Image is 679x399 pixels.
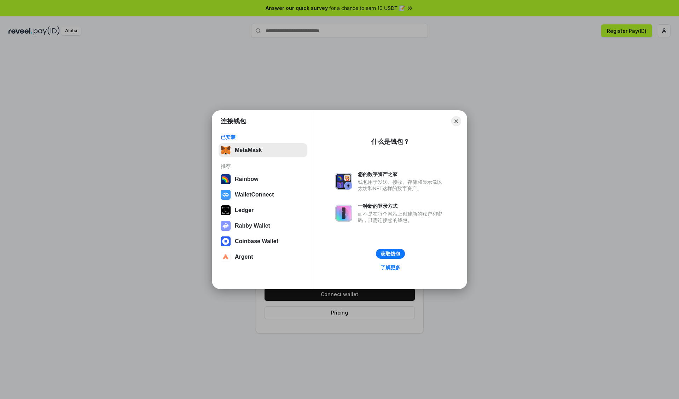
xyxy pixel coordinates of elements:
[335,205,352,222] img: svg+xml,%3Csvg%20xmlns%3D%22http%3A%2F%2Fwww.w3.org%2F2000%2Fsvg%22%20fill%3D%22none%22%20viewBox...
[235,223,270,229] div: Rabby Wallet
[358,203,446,209] div: 一种新的登录方式
[381,251,400,257] div: 获取钱包
[235,207,254,213] div: Ledger
[221,252,231,262] img: svg+xml,%3Csvg%20width%3D%2228%22%20height%3D%2228%22%20viewBox%3D%220%200%2028%2028%22%20fill%3D...
[376,263,405,272] a: 了解更多
[219,172,307,186] button: Rainbow
[221,236,231,246] img: svg+xml,%3Csvg%20width%3D%2228%22%20height%3D%2228%22%20viewBox%3D%220%200%2028%2028%22%20fill%3D...
[235,176,259,182] div: Rainbow
[371,137,410,146] div: 什么是钱包？
[376,249,405,259] button: 获取钱包
[235,192,274,198] div: WalletConnect
[235,147,262,153] div: MetaMask
[219,250,307,264] button: Argent
[335,173,352,190] img: svg+xml,%3Csvg%20xmlns%3D%22http%3A%2F%2Fwww.w3.org%2F2000%2Fsvg%22%20fill%3D%22none%22%20viewBox...
[219,234,307,248] button: Coinbase Wallet
[219,219,307,233] button: Rabby Wallet
[358,171,446,177] div: 您的数字资产之家
[235,238,278,245] div: Coinbase Wallet
[235,254,253,260] div: Argent
[221,163,305,169] div: 推荐
[219,188,307,202] button: WalletConnect
[221,145,231,155] img: svg+xml,%3Csvg%20fill%3D%22none%22%20height%3D%2233%22%20viewBox%3D%220%200%2035%2033%22%20width%...
[358,179,446,192] div: 钱包用于发送、接收、存储和显示像以太坊和NFT这样的数字资产。
[381,264,400,271] div: 了解更多
[221,117,246,125] h1: 连接钱包
[221,221,231,231] img: svg+xml,%3Csvg%20xmlns%3D%22http%3A%2F%2Fwww.w3.org%2F2000%2Fsvg%22%20fill%3D%22none%22%20viewBox...
[358,211,446,223] div: 而不是在每个网站上创建新的账户和密码，只需连接您的钱包。
[221,134,305,140] div: 已安装
[221,205,231,215] img: svg+xml,%3Csvg%20xmlns%3D%22http%3A%2F%2Fwww.w3.org%2F2000%2Fsvg%22%20width%3D%2228%22%20height%3...
[221,190,231,200] img: svg+xml,%3Csvg%20width%3D%2228%22%20height%3D%2228%22%20viewBox%3D%220%200%2028%2028%22%20fill%3D...
[451,116,461,126] button: Close
[219,203,307,217] button: Ledger
[221,174,231,184] img: svg+xml,%3Csvg%20width%3D%22120%22%20height%3D%22120%22%20viewBox%3D%220%200%20120%20120%22%20fil...
[219,143,307,157] button: MetaMask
